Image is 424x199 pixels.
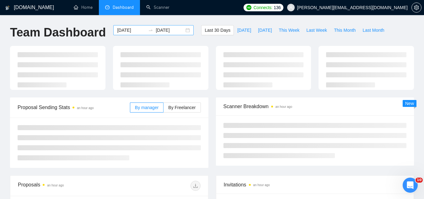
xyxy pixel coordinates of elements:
a: searchScanner [146,5,169,10]
span: swap-right [148,28,153,33]
span: Invitations [224,181,406,189]
span: By manager [135,105,158,110]
span: Connects: [254,4,272,11]
button: Last 30 Days [201,25,234,35]
span: Last Week [306,27,327,34]
span: This Week [279,27,299,34]
span: Last Month [362,27,384,34]
img: logo [5,3,10,13]
button: Last Month [359,25,388,35]
button: [DATE] [255,25,275,35]
time: an hour ago [77,106,94,110]
span: Dashboard [113,5,134,10]
a: homeHome [74,5,93,10]
time: an hour ago [47,184,64,187]
time: an hour ago [253,183,270,187]
span: Last 30 Days [205,27,230,34]
button: This Week [275,25,303,35]
span: [DATE] [237,27,251,34]
span: By Freelancer [168,105,196,110]
span: New [405,101,414,106]
button: setting [411,3,421,13]
span: to [148,28,153,33]
input: End date [156,27,184,34]
img: upwork-logo.png [246,5,251,10]
span: Proposal Sending Stats [18,103,130,111]
input: Start date [117,27,146,34]
h1: Team Dashboard [10,25,106,40]
iframe: Intercom live chat [403,178,418,193]
button: This Month [330,25,359,35]
button: [DATE] [234,25,255,35]
a: setting [411,5,421,10]
span: [DATE] [258,27,272,34]
span: 10 [416,178,423,183]
span: 136 [274,4,281,11]
span: This Month [334,27,356,34]
span: user [289,5,293,10]
span: Scanner Breakdown [223,102,407,110]
div: Proposals [18,181,109,191]
button: Last Week [303,25,330,35]
time: an hour ago [276,105,292,108]
span: dashboard [105,5,110,9]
